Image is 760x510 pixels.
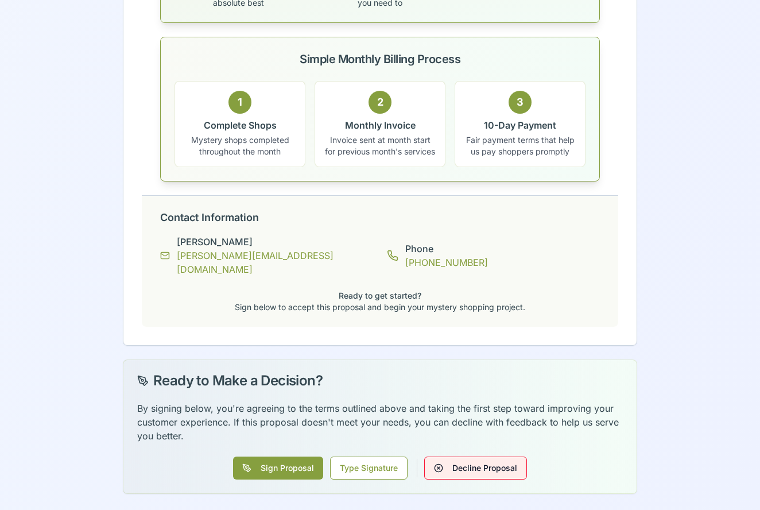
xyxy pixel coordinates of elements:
div: 2 [369,91,391,114]
div: Simple Monthly Billing Process [175,51,585,67]
p: Sign below to accept this proposal and begin your mystery shopping project. [160,302,600,313]
p: Monthly Invoice [324,118,436,132]
p: [PERSON_NAME][EMAIL_ADDRESS][DOMAIN_NAME] [177,249,373,276]
p: Fair payment terms that help us pay shoppers promptly [464,134,576,157]
p: 10-Day Payment [464,118,576,132]
p: [PERSON_NAME] [177,235,373,249]
button: Type Signature [330,457,408,480]
p: Phone [405,242,488,256]
p: Mystery shops completed throughout the month [184,134,296,157]
div: 1 [228,91,251,114]
p: Ready to get started? [160,290,600,302]
p: Invoice sent at month start for previous month's services [324,134,436,157]
h3: Contact Information [160,210,600,226]
p: [PHONE_NUMBER] [405,256,488,269]
button: Sign Proposal [233,457,323,480]
div: Ready to Make a Decision? [137,374,623,388]
button: Decline Proposal [424,457,527,480]
p: By signing below, you're agreeing to the terms outlined above and taking the first step toward im... [137,401,623,443]
p: Complete Shops [184,118,296,132]
div: 3 [509,91,532,114]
